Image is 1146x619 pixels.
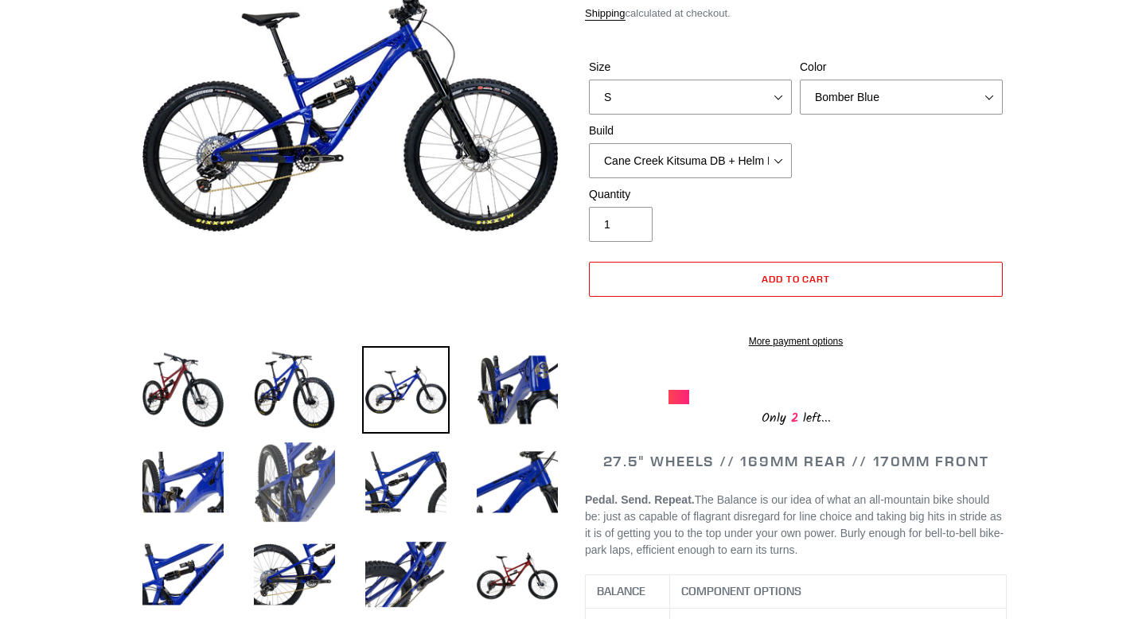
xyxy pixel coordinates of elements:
img: Load image into Gallery viewer, BALANCE - Complete Bike [139,438,227,526]
button: Add to cart [589,262,1003,297]
img: Load image into Gallery viewer, BALANCE - Complete Bike [474,531,561,618]
img: Load image into Gallery viewer, BALANCE - Complete Bike [251,531,338,618]
label: Color [800,59,1003,76]
span: Add to cart [762,273,831,285]
th: BALANCE [586,574,670,608]
img: Load image into Gallery viewer, BALANCE - Complete Bike [251,438,338,526]
h2: 27.5" WHEELS // 169MM REAR // 170MM FRONT [585,453,1007,470]
img: Load image into Gallery viewer, BALANCE - Complete Bike [362,531,450,618]
th: COMPONENT OPTIONS [670,574,1007,608]
a: More payment options [589,334,1003,348]
img: Load image into Gallery viewer, BALANCE - Complete Bike [139,531,227,618]
div: Only left... [668,404,923,429]
label: Quantity [589,186,792,203]
img: Load image into Gallery viewer, BALANCE - Complete Bike [474,438,561,526]
img: Load image into Gallery viewer, BALANCE - Complete Bike [474,346,561,434]
span: 2 [786,408,803,428]
p: The Balance is our idea of what an all-mountain bike should be: just as capable of flagrant disre... [585,492,1007,559]
label: Build [589,123,792,139]
img: Load image into Gallery viewer, BALANCE - Complete Bike [362,346,450,434]
a: Shipping [585,7,626,21]
img: Load image into Gallery viewer, BALANCE - Complete Bike [139,346,227,434]
label: Size [589,59,792,76]
img: Load image into Gallery viewer, BALANCE - Complete Bike [362,438,450,526]
div: calculated at checkout. [585,6,1007,21]
img: Load image into Gallery viewer, BALANCE - Complete Bike [251,346,338,434]
b: Pedal. Send. Repeat. [585,493,695,506]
